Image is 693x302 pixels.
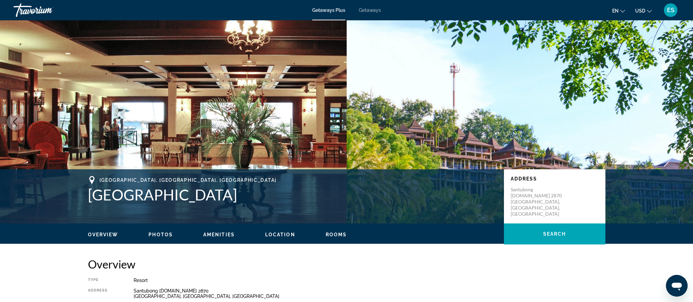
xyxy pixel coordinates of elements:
h2: Overview [88,257,605,271]
span: [GEOGRAPHIC_DATA], [GEOGRAPHIC_DATA], [GEOGRAPHIC_DATA] [99,177,277,183]
span: Photos [148,232,173,237]
span: USD [635,8,645,14]
button: Search [504,223,605,244]
iframe: Button to launch messaging window [666,275,688,297]
span: Rooms [326,232,347,237]
button: Previous image [7,113,24,130]
p: Address [511,176,599,181]
button: Rooms [326,232,347,238]
button: Amenities [203,232,235,238]
p: Santubong [DOMAIN_NAME] 2870 [GEOGRAPHIC_DATA], [GEOGRAPHIC_DATA], [GEOGRAPHIC_DATA] [511,187,565,217]
button: Photos [148,232,173,238]
h1: [GEOGRAPHIC_DATA] [88,186,497,203]
button: Change currency [635,6,652,16]
button: Change language [612,6,625,16]
span: Amenities [203,232,235,237]
button: Overview [88,232,118,238]
a: Getaways [359,7,381,13]
div: Resort [134,278,605,283]
button: Next image [669,113,686,130]
button: User Menu [662,3,679,17]
div: Address [88,288,117,299]
div: Santubong [DOMAIN_NAME] 2870 [GEOGRAPHIC_DATA], [GEOGRAPHIC_DATA], [GEOGRAPHIC_DATA] [134,288,605,299]
span: Location [265,232,295,237]
a: Travorium [14,1,81,19]
a: Getaways Plus [312,7,345,13]
span: Overview [88,232,118,237]
span: ES [667,7,674,14]
div: Type [88,278,117,283]
span: en [612,8,619,14]
button: Location [265,232,295,238]
span: Search [543,231,566,237]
